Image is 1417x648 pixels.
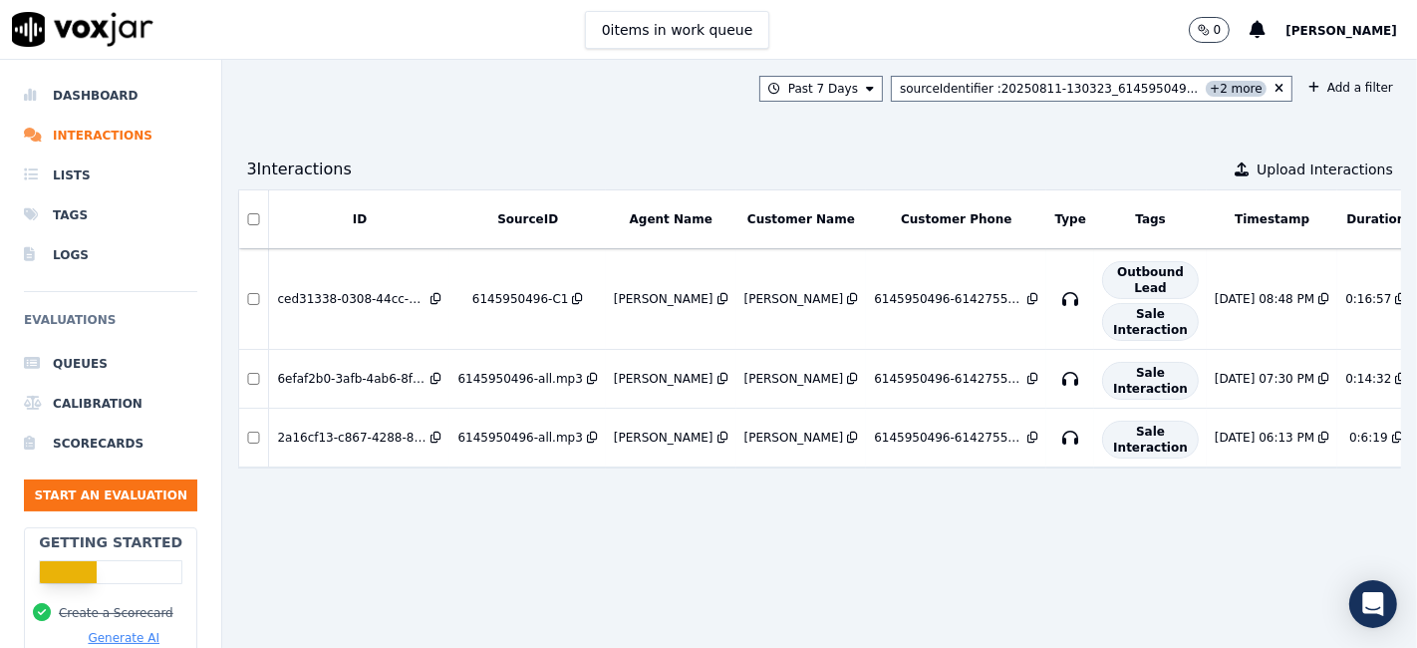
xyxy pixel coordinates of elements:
div: [PERSON_NAME] [744,371,844,387]
div: [PERSON_NAME] [614,430,713,446]
div: [PERSON_NAME] [744,291,844,307]
button: sourceIdentifier :20250811-130323_614595049... +2 more [891,76,1292,102]
button: Timestamp [1235,211,1309,227]
button: Past 7 Days [759,76,883,102]
div: ced31338-0308-44cc-91b5-5a07c51adf5f [277,291,426,307]
div: 6efaf2b0-3afb-4ab6-8f74-e54c740f88af [277,371,426,387]
div: 6145950496-C1 [472,291,569,307]
span: Outbound Lead [1102,261,1199,299]
button: Add a filter [1300,76,1401,100]
a: Tags [24,195,197,235]
button: Upload Interactions [1235,160,1393,179]
button: 0 [1189,17,1251,43]
h6: Evaluations [24,308,197,344]
button: Agent Name [630,211,712,227]
button: Start an Evaluation [24,480,197,511]
button: [PERSON_NAME] [1285,18,1417,42]
button: Create a Scorecard [59,605,173,621]
div: 0:6:19 [1349,430,1388,446]
a: Calibration [24,384,197,424]
div: 0:16:57 [1345,291,1391,307]
a: Interactions [24,116,197,156]
div: 2a16cf13-c867-4288-8279-ca187d902c61 [277,430,426,446]
a: Queues [24,344,197,384]
div: [PERSON_NAME] [614,371,713,387]
div: 3 Interaction s [246,158,351,181]
a: Scorecards [24,424,197,464]
div: 6145950496-6142755000 [874,291,1023,307]
button: 0 [1189,17,1231,43]
span: Sale Interaction [1102,362,1199,400]
div: 6145950496-all.mp3 [457,371,582,387]
div: 0:14:32 [1345,371,1391,387]
a: Dashboard [24,76,197,116]
button: ID [353,211,367,227]
span: Sale Interaction [1102,303,1199,341]
button: Type [1055,211,1086,227]
div: [DATE] 08:48 PM [1215,291,1314,307]
span: Sale Interaction [1102,421,1199,459]
button: SourceID [497,211,558,227]
button: Customer Name [747,211,855,227]
div: 6145950496-6142755000 [874,371,1023,387]
div: [DATE] 06:13 PM [1215,430,1314,446]
p: 0 [1214,22,1222,38]
span: +2 more [1206,81,1267,97]
button: 0items in work queue [585,11,770,49]
img: voxjar logo [12,12,153,47]
div: 6145950496-all.mp3 [457,430,582,446]
span: Upload Interactions [1257,160,1393,179]
button: Duration [1346,211,1405,227]
span: [PERSON_NAME] [1285,24,1397,38]
div: [PERSON_NAME] [744,430,844,446]
button: Tags [1135,211,1165,227]
a: Logs [24,235,197,275]
div: [DATE] 07:30 PM [1215,371,1314,387]
a: Lists [24,156,197,195]
div: sourceIdentifier : 20250811-130323_614595049... [900,81,1267,97]
div: 6145950496-6142755000 [874,430,1023,446]
div: [PERSON_NAME] [614,291,713,307]
h2: Getting Started [39,532,182,552]
div: Open Intercom Messenger [1349,580,1397,628]
button: Customer Phone [901,211,1011,227]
